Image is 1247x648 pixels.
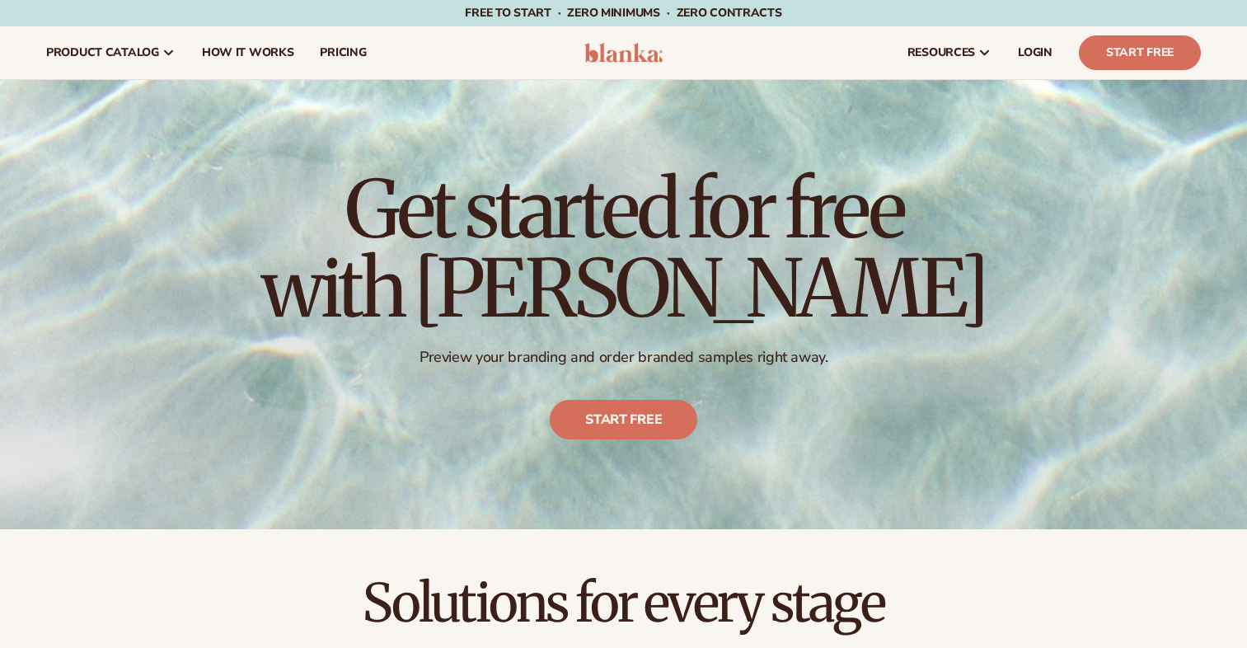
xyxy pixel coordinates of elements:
[261,348,987,367] p: Preview your branding and order branded samples right away.
[1079,35,1201,70] a: Start Free
[465,5,781,21] span: Free to start · ZERO minimums · ZERO contracts
[202,46,294,59] span: How It Works
[1018,46,1052,59] span: LOGIN
[307,26,379,79] a: pricing
[46,575,1201,631] h2: Solutions for every stage
[1005,26,1066,79] a: LOGIN
[907,46,975,59] span: resources
[320,46,366,59] span: pricing
[33,26,189,79] a: product catalog
[584,43,663,63] img: logo
[894,26,1005,79] a: resources
[261,170,987,328] h1: Get started for free with [PERSON_NAME]
[189,26,307,79] a: How It Works
[46,46,159,59] span: product catalog
[550,400,697,439] a: Start free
